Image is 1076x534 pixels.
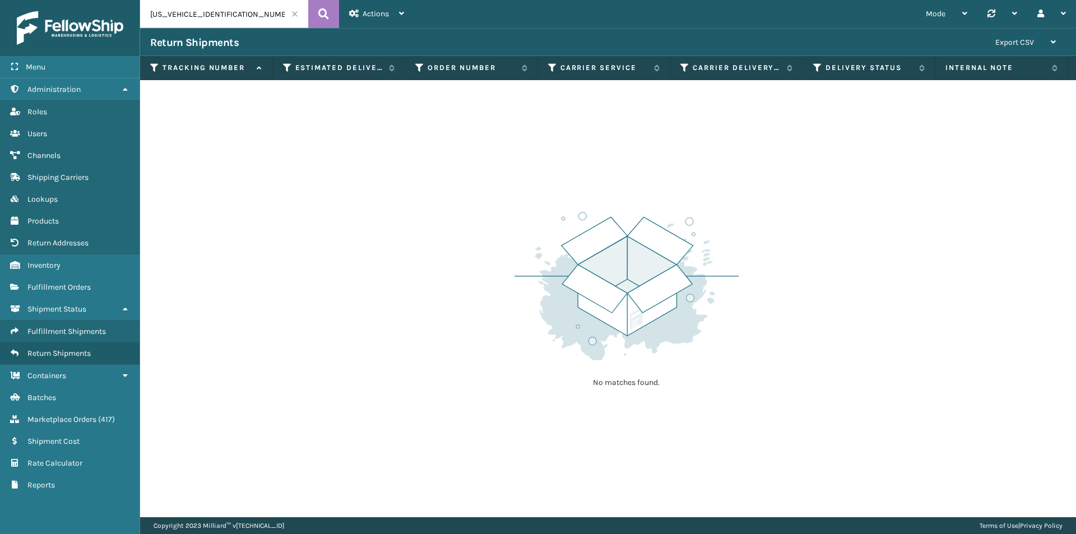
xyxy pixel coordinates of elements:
[1020,522,1063,530] a: Privacy Policy
[27,458,82,468] span: Rate Calculator
[926,9,945,18] span: Mode
[27,349,91,358] span: Return Shipments
[150,36,239,49] h3: Return Shipments
[428,63,516,73] label: Order Number
[27,393,56,402] span: Batches
[27,85,81,94] span: Administration
[26,62,45,72] span: Menu
[163,63,251,73] label: Tracking Number
[27,216,59,226] span: Products
[995,38,1034,47] span: Export CSV
[980,517,1063,534] div: |
[27,327,106,336] span: Fulfillment Shipments
[27,194,58,204] span: Lookups
[693,63,781,73] label: Carrier Delivery Status
[27,173,89,182] span: Shipping Carriers
[560,63,649,73] label: Carrier Service
[154,517,284,534] p: Copyright 2023 Milliard™ v [TECHNICAL_ID]
[27,437,80,446] span: Shipment Cost
[27,261,61,270] span: Inventory
[27,371,66,380] span: Containers
[27,480,55,490] span: Reports
[27,282,91,292] span: Fulfillment Orders
[295,63,384,73] label: Estimated Delivery Date
[27,415,96,424] span: Marketplace Orders
[945,63,1046,73] label: Internal Note
[27,107,47,117] span: Roles
[825,63,914,73] label: Delivery Status
[363,9,389,18] span: Actions
[17,11,123,45] img: logo
[27,304,86,314] span: Shipment Status
[98,415,115,424] span: ( 417 )
[27,129,47,138] span: Users
[27,238,89,248] span: Return Addresses
[27,151,61,160] span: Channels
[980,522,1018,530] a: Terms of Use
